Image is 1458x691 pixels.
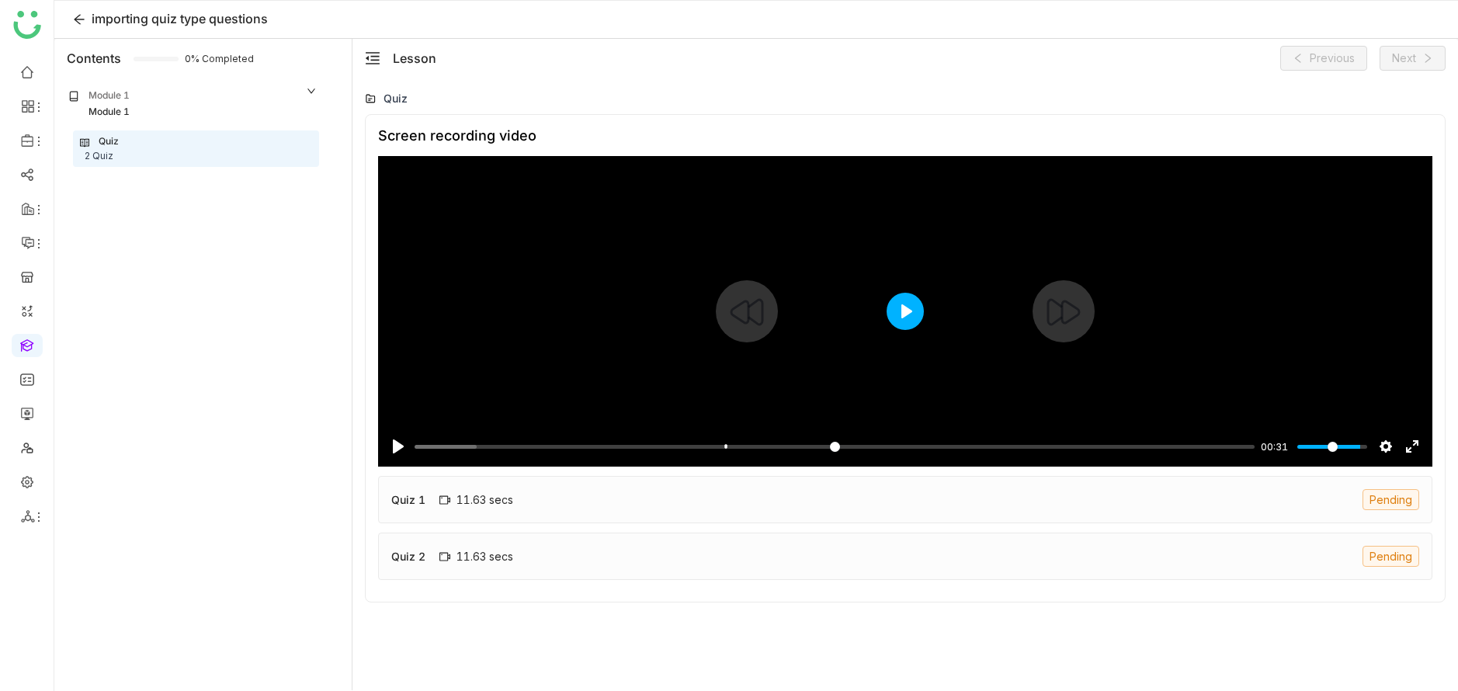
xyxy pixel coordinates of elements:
[386,434,411,459] button: Play
[57,78,328,130] div: Module 1Module 1
[89,89,130,103] div: Module 1
[185,54,203,64] span: 0% Completed
[365,50,380,67] button: menu-fold
[393,49,436,68] div: Lesson
[1363,489,1419,510] div: Pending
[80,137,89,148] img: lesson.svg
[85,149,113,164] div: 2 Quiz
[92,11,268,26] span: importing quiz type questions
[391,548,425,564] div: Quiz 2
[1257,438,1292,455] div: Current time
[89,105,130,120] div: Module 1
[439,550,513,563] div: 11.63 secs
[391,491,425,508] div: Quiz 1
[384,90,408,106] div: Quiz
[365,50,380,66] span: menu-fold
[1280,46,1367,71] button: Previous
[378,127,536,144] div: Screen recording video
[365,93,376,104] img: lms-folder.svg
[415,439,1255,454] input: Seek
[1297,439,1367,454] input: Volume
[13,11,41,39] img: logo
[1380,46,1446,71] button: Next
[439,493,513,506] div: 11.63 secs
[67,49,121,68] div: Contents
[99,134,119,149] div: Quiz
[1363,546,1419,567] div: Pending
[887,293,924,330] button: Play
